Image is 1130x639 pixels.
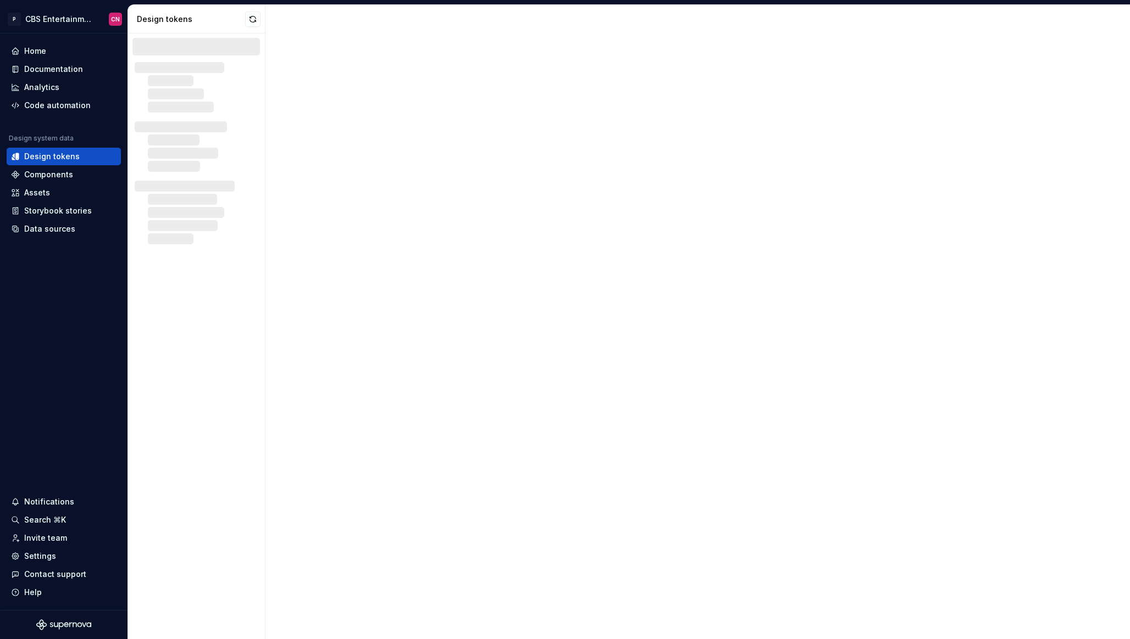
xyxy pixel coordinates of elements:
a: Design tokens [7,148,121,165]
svg: Supernova Logo [36,619,91,630]
div: P [8,13,21,26]
div: Assets [24,187,50,198]
div: Design tokens [24,151,80,162]
button: Contact support [7,565,121,583]
a: Storybook stories [7,202,121,220]
div: Components [24,169,73,180]
div: Storybook stories [24,205,92,216]
div: Contact support [24,569,86,580]
a: Data sources [7,220,121,238]
div: Invite team [24,532,67,543]
div: Design system data [9,134,74,143]
button: Search ⌘K [7,511,121,529]
a: Code automation [7,97,121,114]
div: Data sources [24,223,75,234]
div: Code automation [24,100,91,111]
button: Notifications [7,493,121,511]
div: CN [111,15,120,24]
button: Help [7,584,121,601]
a: Settings [7,547,121,565]
div: Design tokens [137,14,245,25]
a: Analytics [7,79,121,96]
a: Documentation [7,60,121,78]
a: Components [7,166,121,183]
div: Help [24,587,42,598]
div: Notifications [24,496,74,507]
div: Analytics [24,82,59,93]
a: Assets [7,184,121,201]
div: Search ⌘K [24,514,66,525]
div: Settings [24,551,56,562]
a: Invite team [7,529,121,547]
div: CBS Entertainment: Web [25,14,96,25]
button: PCBS Entertainment: WebCN [2,7,125,31]
a: Home [7,42,121,60]
div: Documentation [24,64,83,75]
div: Home [24,46,46,57]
